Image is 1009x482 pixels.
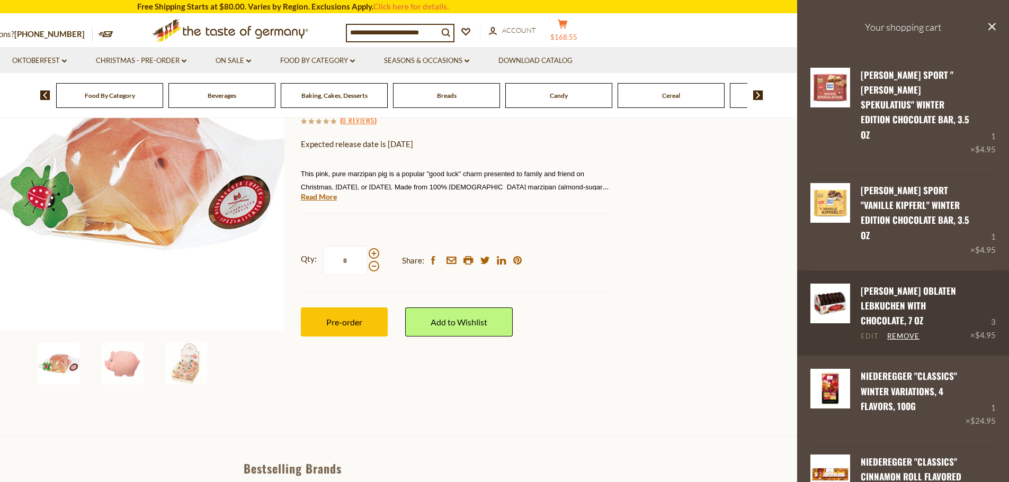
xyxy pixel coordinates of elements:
img: Niederegger Pure Marzipan Good Luck Pigs, .44 oz [165,342,207,385]
a: Add to Wishlist [405,307,513,337]
span: $168.55 [550,33,577,41]
img: Niederegger Pure Marzipan Good Luck Pigs, .44 oz [101,342,144,385]
span: $4.95 [975,245,996,254]
img: Ritter Sport Weiss Spekulatius Winter Edition [810,68,850,107]
a: [PERSON_NAME] Sport "Vanille Kipferl" Winter Edition Chocolate Bar, 3.5 oz [861,184,969,242]
a: Read More [301,192,337,202]
a: Weiss Oblaten Lebkuchen with Chocolate [810,284,850,342]
a: Remove [887,332,919,341]
a: 0 Reviews [342,115,374,126]
a: Breads [437,92,457,99]
span: $4.95 [975,330,996,340]
a: Candy [550,92,568,99]
a: Account [489,25,536,37]
a: Christmas - PRE-ORDER [96,55,186,67]
a: Food By Category [85,92,135,99]
strong: Qty: [301,252,317,266]
a: On Sale [216,55,251,67]
a: Oktoberfest [12,55,67,67]
a: Ritter Sport Weiss Spekulatius Winter Edition [810,68,850,156]
span: Pre-order [326,317,362,327]
a: [PERSON_NAME] Oblaten Lebkuchen with Chocolate, 7 oz [861,284,956,328]
img: Niederegger Pure Marzipan Good Luck Pigs, .44 oz [38,342,80,385]
img: Weiss Oblaten Lebkuchen with Chocolate [810,284,850,323]
span: Account [502,26,536,34]
a: Niederegger Kassiker Variationen [810,369,850,428]
a: Cereal [662,92,680,99]
a: Download Catalog [498,55,573,67]
img: next arrow [753,90,763,100]
div: 1 × [970,68,996,156]
span: $4.95 [975,144,996,154]
span: Share: [402,254,424,267]
button: Pre-order [301,307,388,337]
input: Qty: [324,246,367,275]
a: Seasons & Occasions [384,55,469,67]
div: 1 × [970,183,996,257]
a: [PHONE_NUMBER] [14,29,85,39]
p: Expected release date is [DATE] [301,138,611,151]
a: Niederegger "Classics" Winter Variations, 4 Flavors, 100g [861,369,957,413]
div: 1 × [966,369,996,428]
div: 3 × [970,284,996,342]
img: Ritter Sport Vanille Kipferl Winter Edition [810,183,850,223]
button: $168.55 [547,19,579,46]
span: This pink, pure marzipan pig is a popular "good luck" charm presented to family and friend on Chr... [301,170,609,217]
a: Beverages [208,92,236,99]
a: Food By Category [280,55,355,67]
a: Click here for details. [373,2,449,11]
img: Niederegger Kassiker Variationen [810,369,850,408]
a: Ritter Sport Vanille Kipferl Winter Edition [810,183,850,257]
span: $24.95 [970,416,996,425]
a: Edit [861,332,879,341]
span: ( ) [340,115,377,125]
img: previous arrow [40,90,50,100]
a: Baking, Cakes, Desserts [301,92,368,99]
a: [PERSON_NAME] Sport "[PERSON_NAME] Spekulatius" Winter Edition Chocolate Bar, 3.5 oz [861,68,969,141]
